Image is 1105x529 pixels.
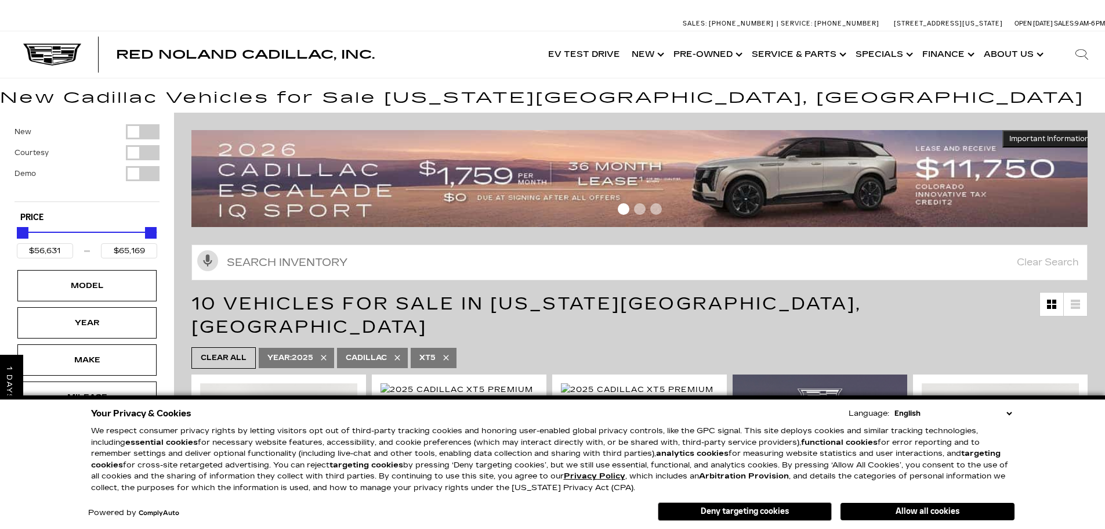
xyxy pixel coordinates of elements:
[191,244,1088,280] input: Search Inventory
[15,147,49,159] label: Courtesy
[683,20,777,27] a: Sales: [PHONE_NUMBER]
[894,20,1003,27] a: [STREET_ADDRESS][US_STATE]
[116,49,375,60] a: Red Noland Cadillac, Inc.
[1054,20,1075,27] span: Sales:
[561,383,720,409] img: 2025 Cadillac XT5 Premium Luxury 1
[626,31,668,78] a: New
[91,405,191,422] span: Your Privacy & Cookies
[656,449,729,458] strong: analytics cookies
[58,354,116,366] div: Make
[101,243,157,258] input: Maximum
[1075,20,1105,27] span: 9 AM-6 PM
[781,20,813,27] span: Service:
[777,20,882,27] a: Service: [PHONE_NUMBER]
[191,130,1096,227] img: 2509-September-FOM-Escalade-IQ-Lease9
[746,31,850,78] a: Service & Parts
[978,31,1047,78] a: About Us
[17,307,157,339] div: YearYear
[1009,134,1089,143] span: Important Information
[15,126,31,138] label: New
[892,408,1015,419] select: Language Select
[201,351,247,365] span: Clear All
[709,20,774,27] span: [PHONE_NUMBER]
[58,279,116,292] div: Model
[191,293,861,337] span: 10 Vehicles for Sale in [US_STATE][GEOGRAPHIC_DATA], [GEOGRAPHIC_DATA]
[699,472,789,481] strong: Arbitration Provision
[145,227,157,239] div: Maximum Price
[17,382,157,413] div: MileageMileage
[849,410,889,418] div: Language:
[15,124,160,201] div: Filter by Vehicle Type
[922,383,1081,503] div: 1 / 2
[668,31,746,78] a: Pre-Owned
[381,383,539,409] div: 1 / 2
[618,203,629,215] span: Go to slide 1
[922,383,1081,503] img: 2025 Cadillac XT5 Premium Luxury 1
[20,213,154,223] h5: Price
[840,503,1015,520] button: Allow all cookies
[91,449,1001,470] strong: targeting cookies
[139,510,179,517] a: ComplyAuto
[17,344,157,376] div: MakeMake
[658,502,832,521] button: Deny targeting cookies
[419,351,436,365] span: XT5
[200,383,359,502] div: 1 / 2
[58,316,116,329] div: Year
[381,383,539,409] img: 2025 Cadillac XT5 Premium Luxury 1
[346,351,387,365] span: Cadillac
[58,391,116,404] div: Mileage
[850,31,916,78] a: Specials
[15,168,36,179] label: Demo
[1002,130,1096,147] button: Important Information
[17,223,157,258] div: Price
[916,31,978,78] a: Finance
[267,354,292,362] span: Year :
[17,270,157,301] div: ModelModel
[564,472,625,481] a: Privacy Policy
[200,383,359,502] img: 2025 Cadillac XT5 Premium Luxury 1
[116,48,375,62] span: Red Noland Cadillac, Inc.
[23,44,81,66] img: Cadillac Dark Logo with Cadillac White Text
[650,203,662,215] span: Go to slide 3
[801,438,878,447] strong: functional cookies
[125,438,198,447] strong: essential cookies
[814,20,879,27] span: [PHONE_NUMBER]
[1015,20,1053,27] span: Open [DATE]
[634,203,646,215] span: Go to slide 2
[88,509,179,517] div: Powered by
[542,31,626,78] a: EV Test Drive
[683,20,707,27] span: Sales:
[91,426,1015,494] p: We respect consumer privacy rights by letting visitors opt out of third-party tracking cookies an...
[17,243,73,258] input: Minimum
[197,250,218,271] svg: Click to toggle on voice search
[17,227,28,239] div: Minimum Price
[561,383,720,409] div: 1 / 2
[267,351,313,365] span: 2025
[329,460,403,470] strong: targeting cookies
